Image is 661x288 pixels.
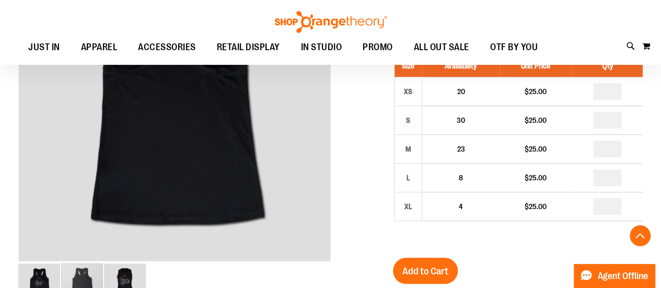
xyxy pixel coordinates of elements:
[28,36,60,59] span: JUST IN
[402,266,448,277] span: Add to Cart
[574,264,655,288] button: Agent Offline
[400,170,416,186] div: L
[457,116,465,124] span: 30
[422,55,500,77] th: Availability
[505,86,567,97] div: $25.00
[217,36,280,59] span: RETAIL DISPLAY
[505,201,567,212] div: $25.00
[500,55,572,77] th: Unit Price
[393,258,458,284] button: Add to Cart
[457,87,465,96] span: 20
[301,36,342,59] span: IN STUDIO
[273,11,388,33] img: Shop Orangetheory
[400,141,416,157] div: M
[138,36,196,59] span: ACCESSORIES
[505,115,567,125] div: $25.00
[81,36,118,59] span: APPAREL
[414,36,469,59] span: ALL OUT SALE
[395,55,422,77] th: Size
[459,202,463,211] span: 4
[400,84,416,99] div: XS
[490,36,538,59] span: OTF BY YOU
[400,199,416,214] div: XL
[400,112,416,128] div: S
[598,271,648,281] span: Agent Offline
[630,225,651,246] button: Back To Top
[459,174,463,182] span: 8
[457,145,465,153] span: 23
[505,172,567,183] div: $25.00
[363,36,393,59] span: PROMO
[572,55,643,77] th: Qty
[505,144,567,154] div: $25.00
